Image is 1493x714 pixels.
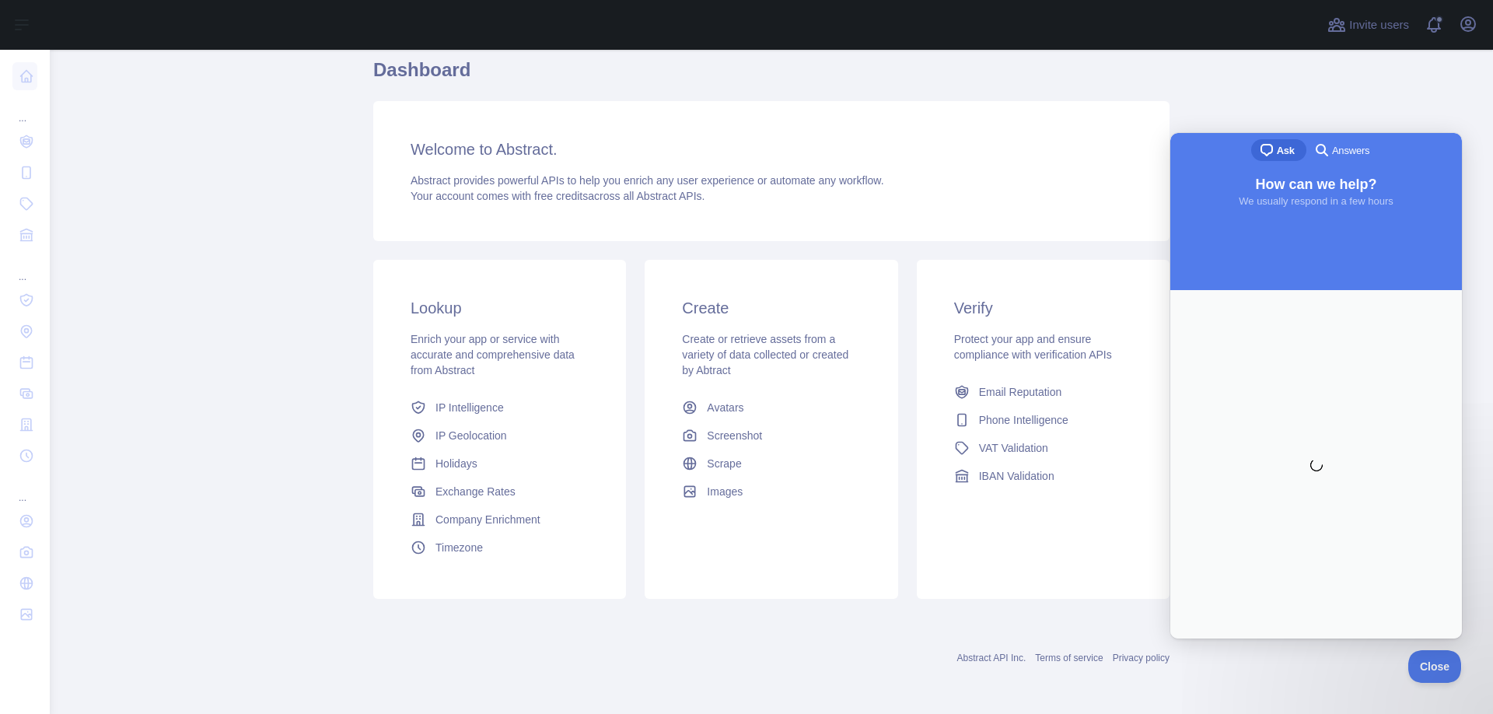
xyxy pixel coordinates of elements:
[404,478,595,506] a: Exchange Rates
[435,456,477,471] span: Holidays
[404,450,595,478] a: Holidays
[682,297,860,319] h3: Create
[676,422,866,450] a: Screenshot
[954,333,1112,361] span: Protect your app and ensure compliance with verification APIs
[1324,12,1412,37] button: Invite users
[676,478,866,506] a: Images
[12,473,37,504] div: ...
[404,394,595,422] a: IP Intelligence
[411,190,705,202] span: Your account comes with across all Abstract APIs.
[954,297,1132,319] h3: Verify
[707,428,762,443] span: Screenshot
[12,252,37,283] div: ...
[435,400,504,415] span: IP Intelligence
[534,190,588,202] span: free credits
[1408,650,1462,683] iframe: Help Scout Beacon - Close
[948,378,1138,406] a: Email Reputation
[948,406,1138,434] a: Phone Intelligence
[435,428,507,443] span: IP Geolocation
[676,394,866,422] a: Avatars
[707,456,741,471] span: Scrape
[404,534,595,562] a: Timezone
[1349,16,1409,34] span: Invite users
[411,174,884,187] span: Abstract provides powerful APIs to help you enrich any user experience or automate any workflow.
[979,440,1048,456] span: VAT Validation
[1170,133,1462,639] iframe: Help Scout Beacon - Live Chat, Contact Form, and Knowledge Base
[12,93,37,124] div: ...
[373,58,1170,95] h1: Dashboard
[682,333,848,376] span: Create or retrieve assets from a variety of data collected or created by Abtract
[404,422,595,450] a: IP Geolocation
[948,434,1138,462] a: VAT Validation
[435,540,483,555] span: Timezone
[948,462,1138,490] a: IBAN Validation
[707,484,743,499] span: Images
[1035,653,1103,663] a: Terms of service
[411,297,589,319] h3: Lookup
[411,333,575,376] span: Enrich your app or service with accurate and comprehensive data from Abstract
[404,506,595,534] a: Company Enrichment
[435,512,540,527] span: Company Enrichment
[1113,653,1170,663] a: Privacy policy
[979,384,1062,400] span: Email Reputation
[435,484,516,499] span: Exchange Rates
[676,450,866,478] a: Scrape
[957,653,1026,663] a: Abstract API Inc.
[411,138,1132,160] h3: Welcome to Abstract.
[979,468,1054,484] span: IBAN Validation
[979,412,1068,428] span: Phone Intelligence
[707,400,743,415] span: Avatars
